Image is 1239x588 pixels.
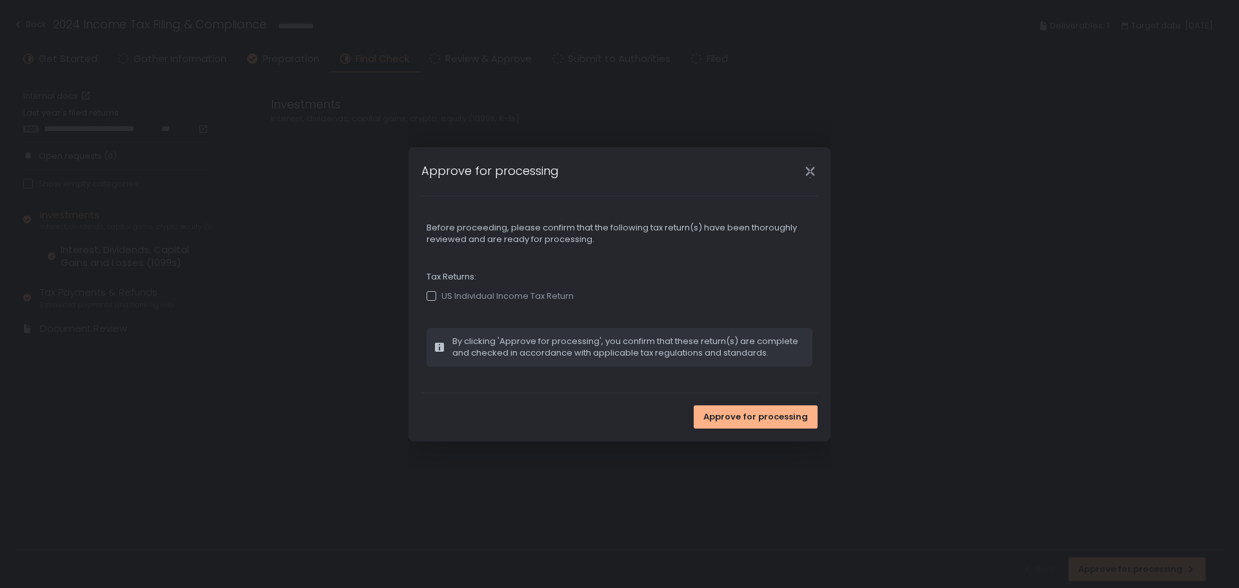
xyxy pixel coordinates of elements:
span: By clicking 'Approve for processing', you confirm that these return(s) are complete and checked i... [452,336,805,359]
button: Approve for processing [694,405,818,429]
span: Before proceeding, please confirm that the following tax return(s) have been thoroughly reviewed ... [427,222,812,245]
div: Close [789,164,831,179]
h1: Approve for processing [421,162,559,179]
span: Tax Returns: [427,271,812,283]
span: Approve for processing [703,411,808,423]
